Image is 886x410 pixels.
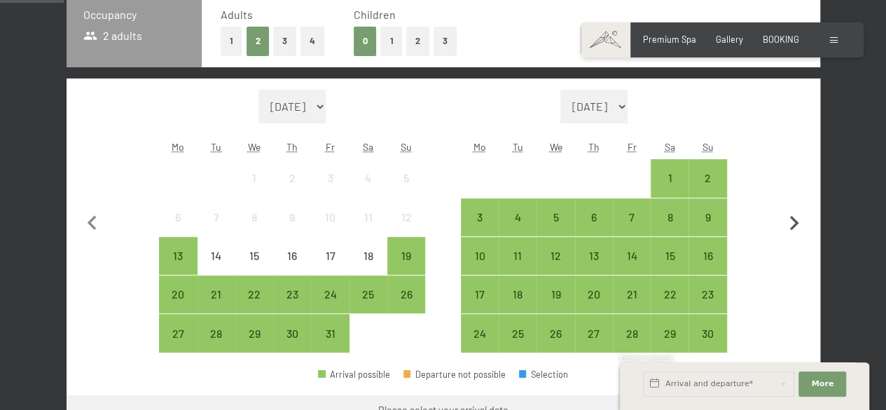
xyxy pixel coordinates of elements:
button: 4 [300,27,324,55]
div: Mon Nov 17 2025 [461,275,499,313]
div: 12 [538,250,573,285]
span: More [811,378,833,390]
div: 19 [389,250,424,285]
div: Arrival possible [461,237,499,275]
a: BOOKING [763,34,799,45]
div: Arrival possible [461,275,499,313]
div: Arrival possible [198,314,235,352]
div: Mon Nov 24 2025 [461,314,499,352]
div: Tue Nov 04 2025 [499,198,537,236]
div: Arrival possible [273,314,311,352]
abbr: Tuesday [513,141,523,153]
div: Arrival not possible [198,237,235,275]
div: 28 [199,328,234,363]
div: Arrival possible [311,275,349,313]
div: Arrival possible [349,275,387,313]
button: 3 [434,27,457,55]
div: 15 [237,250,272,285]
div: Arrival possible [613,314,651,352]
div: Mon Oct 27 2025 [159,314,197,352]
div: Arrival not possible [387,159,425,197]
div: 27 [576,328,611,363]
a: Gallery [716,34,743,45]
abbr: Thursday [588,141,600,153]
button: Next month [780,90,809,353]
div: Sun Oct 19 2025 [387,237,425,275]
div: Arrival possible [651,198,688,236]
div: 4 [351,172,386,207]
div: Sat Nov 01 2025 [651,159,688,197]
div: Tue Nov 18 2025 [499,275,537,313]
div: Arrival not possible [273,198,311,236]
div: Arrival not possible [387,198,425,236]
div: Arrival possible [651,237,688,275]
div: Arrival possible [499,237,537,275]
div: Arrival not possible [235,159,273,197]
button: More [798,371,846,397]
button: 1 [380,27,402,55]
div: Mon Nov 10 2025 [461,237,499,275]
div: 23 [690,289,725,324]
abbr: Saturday [363,141,373,153]
div: Arrival not possible [273,237,311,275]
div: 24 [462,328,497,363]
div: Arrival not possible [311,159,349,197]
div: Thu Oct 23 2025 [273,275,311,313]
div: Wed Nov 12 2025 [537,237,574,275]
abbr: Sunday [401,141,412,153]
div: Arrival not possible [311,237,349,275]
div: Sat Oct 18 2025 [349,237,387,275]
button: 0 [354,27,377,55]
div: 13 [576,250,611,285]
div: 7 [199,212,234,247]
button: Previous month [78,90,107,353]
div: 17 [462,289,497,324]
div: Thu Oct 16 2025 [273,237,311,275]
div: Sat Nov 22 2025 [651,275,688,313]
div: Arrival possible [537,198,574,236]
abbr: Monday [473,141,486,153]
div: 13 [160,250,195,285]
div: Sun Nov 09 2025 [688,198,726,236]
div: Arrival possible [575,314,613,352]
div: 26 [389,289,424,324]
div: Arrival possible [537,314,574,352]
div: Arrival possible [688,275,726,313]
div: 1 [237,172,272,207]
div: 22 [237,289,272,324]
button: 3 [273,27,296,55]
span: Express request [620,354,673,362]
div: 8 [652,212,687,247]
div: Arrival not possible [349,159,387,197]
button: 1 [221,27,242,55]
div: Wed Nov 05 2025 [537,198,574,236]
div: Arrival not possible [235,237,273,275]
div: 23 [275,289,310,324]
div: Fri Nov 21 2025 [613,275,651,313]
div: 18 [500,289,535,324]
div: Thu Nov 13 2025 [575,237,613,275]
div: Arrival possible [461,198,499,236]
div: Wed Nov 26 2025 [537,314,574,352]
div: 3 [312,172,347,207]
div: Fri Oct 31 2025 [311,314,349,352]
span: Adults [221,8,253,21]
div: 19 [538,289,573,324]
div: 26 [538,328,573,363]
div: Arrival possible [575,237,613,275]
div: Arrival not possible [235,198,273,236]
div: Arrival possible [461,314,499,352]
div: 30 [275,328,310,363]
div: Sat Nov 29 2025 [651,314,688,352]
div: Arrival not possible [159,198,197,236]
div: 2 [275,172,310,207]
div: Sat Oct 04 2025 [349,159,387,197]
div: Thu Nov 20 2025 [575,275,613,313]
a: Premium Spa [643,34,696,45]
div: Tue Oct 28 2025 [198,314,235,352]
div: 9 [690,212,725,247]
div: 10 [312,212,347,247]
div: Tue Oct 07 2025 [198,198,235,236]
